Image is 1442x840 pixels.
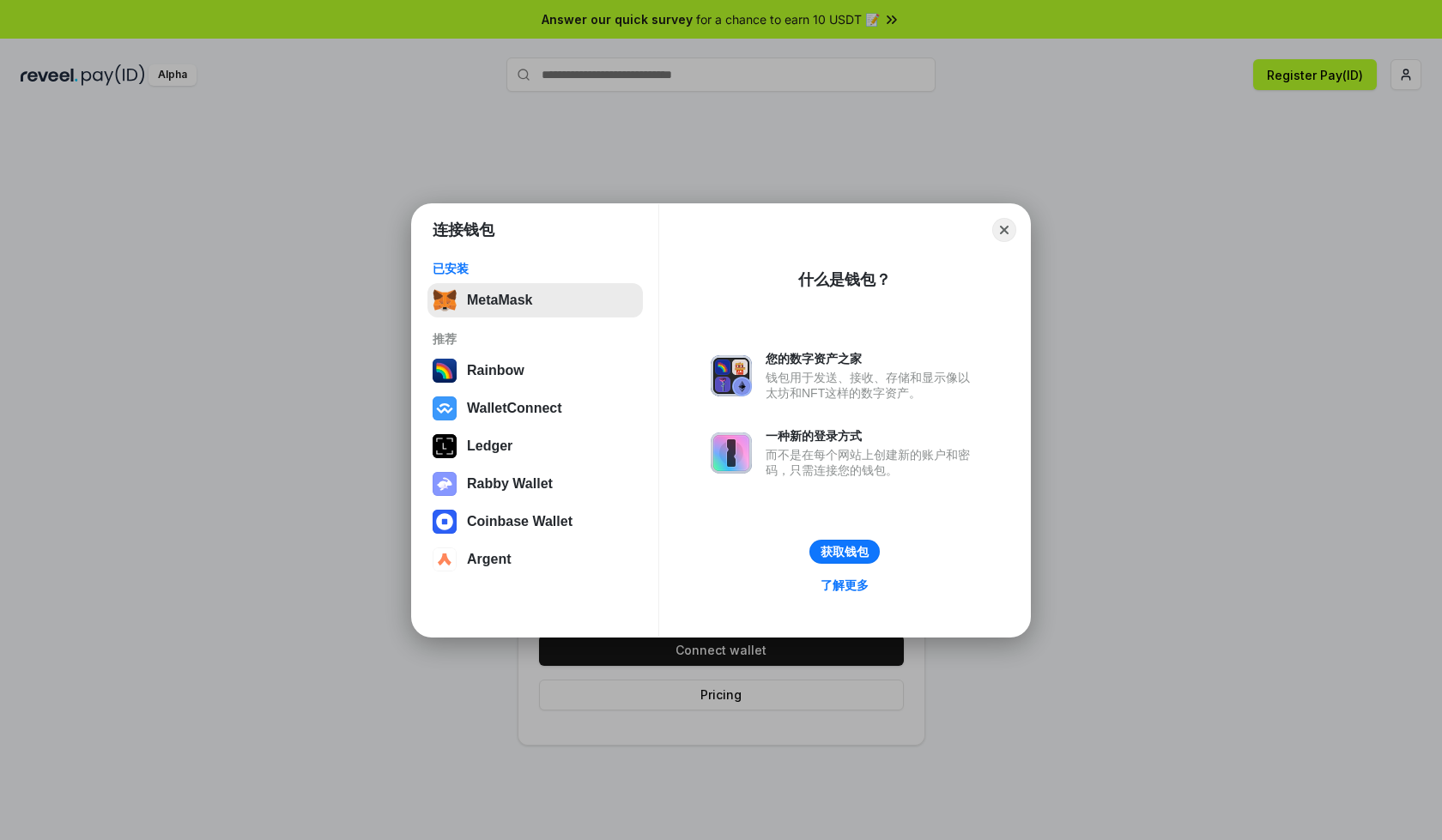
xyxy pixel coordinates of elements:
[798,269,891,290] div: 什么是钱包？
[467,552,512,567] div: Argent
[821,544,869,559] div: 获取钱包
[433,261,638,276] div: 已安装
[467,476,553,492] div: Rabby Wallet
[992,218,1016,242] button: Close
[766,370,978,401] div: 钱包用于发送、接收、存储和显示像以太坊和NFT这样的数字资产。
[809,540,880,564] button: 获取钱包
[427,354,643,388] button: Rainbow
[427,391,643,426] button: WalletConnect
[433,331,638,347] div: 推荐
[433,472,457,496] img: svg+xml,%3Csvg%20xmlns%3D%22http%3A%2F%2Fwww.w3.org%2F2000%2Fsvg%22%20fill%3D%22none%22%20viewBox...
[433,396,457,420] img: svg+xml,%3Csvg%20width%3D%2228%22%20height%3D%2228%22%20viewBox%3D%220%200%2028%2028%22%20fill%3D...
[766,351,978,366] div: 您的数字资产之家
[427,429,643,463] button: Ledger
[467,293,532,308] div: MetaMask
[467,363,524,378] div: Rainbow
[427,467,643,501] button: Rabby Wallet
[766,428,978,444] div: 一种新的登录方式
[433,359,457,383] img: svg+xml,%3Csvg%20width%3D%22120%22%20height%3D%22120%22%20viewBox%3D%220%200%20120%20120%22%20fil...
[711,432,752,474] img: svg+xml,%3Csvg%20xmlns%3D%22http%3A%2F%2Fwww.w3.org%2F2000%2Fsvg%22%20fill%3D%22none%22%20viewBox...
[821,577,869,593] div: 了解更多
[810,574,879,596] a: 了解更多
[711,355,752,396] img: svg+xml,%3Csvg%20xmlns%3D%22http%3A%2F%2Fwww.w3.org%2F2000%2Fsvg%22%20fill%3D%22none%22%20viewBox...
[766,447,978,478] div: 而不是在每个网站上创建新的账户和密码，只需连接您的钱包。
[427,283,643,317] button: MetaMask
[433,220,494,240] h1: 连接钱包
[433,288,457,312] img: svg+xml,%3Csvg%20fill%3D%22none%22%20height%3D%2233%22%20viewBox%3D%220%200%2035%2033%22%20width%...
[433,434,457,458] img: svg+xml,%3Csvg%20xmlns%3D%22http%3A%2F%2Fwww.w3.org%2F2000%2Fsvg%22%20width%3D%2228%22%20height%3...
[433,547,457,571] img: svg+xml,%3Csvg%20width%3D%2228%22%20height%3D%2228%22%20viewBox%3D%220%200%2028%2028%22%20fill%3D...
[467,438,512,454] div: Ledger
[467,514,573,529] div: Coinbase Wallet
[467,401,562,416] div: WalletConnect
[427,542,643,577] button: Argent
[433,510,457,534] img: svg+xml,%3Csvg%20width%3D%2228%22%20height%3D%2228%22%20viewBox%3D%220%200%2028%2028%22%20fill%3D...
[427,505,643,539] button: Coinbase Wallet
